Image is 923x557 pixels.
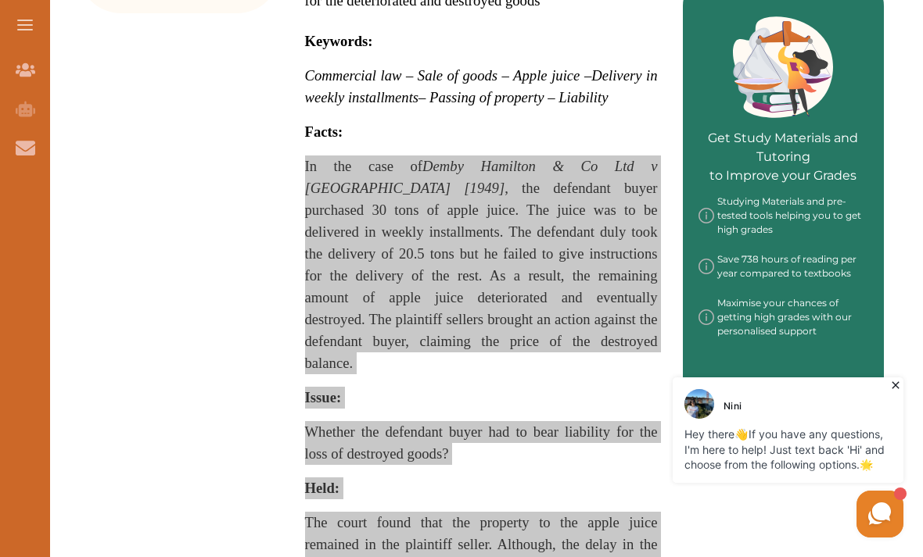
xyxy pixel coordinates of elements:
[699,296,869,338] div: Maximise your chances of getting high grades with our personalised support
[305,123,343,140] strong: Facts:
[699,296,714,338] img: info-img
[699,252,869,280] div: Save 738 hours of reading per year compared to textbooks
[548,373,907,541] iframe: HelpCrunch
[699,252,714,280] img: info-img
[305,33,373,49] strong: Keywords:
[418,89,608,105] span: – Passing of property – Liability
[699,195,869,237] div: Studying Materials and pre-tested tools helping you to get high grades
[305,480,340,496] strong: Held:
[305,158,658,196] span: Demby Hamilton & Co Ltd v [GEOGRAPHIC_DATA] [1949]
[699,195,714,237] img: info-img
[305,389,342,405] strong: Issue:
[305,423,658,462] span: Whether the defendant buyer had to bear liability for the loss of destroyed goods?
[699,85,869,185] p: Get Study Materials and Tutoring to Improve your Grades
[733,16,833,118] img: Green card image
[305,67,592,84] span: Commercial law – Sale of goods – Apple juice –
[305,158,658,371] span: In the case of , the defendant buyer purchased 30 tons of apple juice. The juice was to be delive...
